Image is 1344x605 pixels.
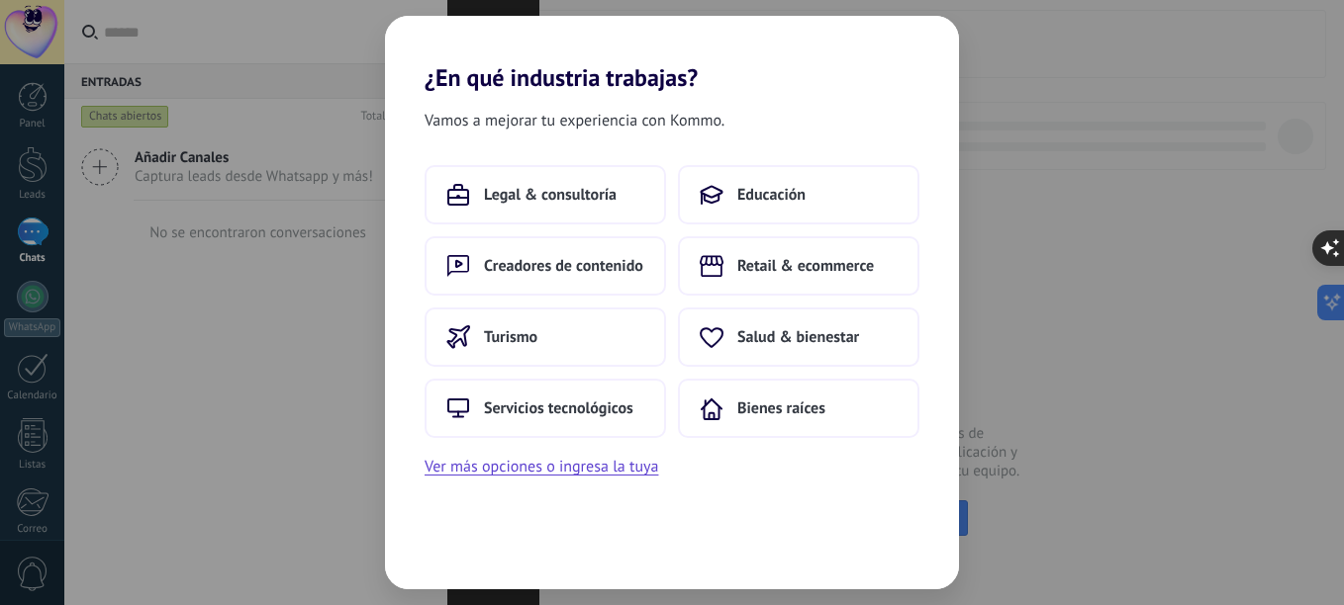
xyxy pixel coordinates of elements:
span: Vamos a mejorar tu experiencia con Kommo. [425,108,724,133]
span: Bienes raíces [737,398,825,418]
button: Creadores de contenido [425,236,666,296]
button: Retail & ecommerce [678,236,919,296]
button: Legal & consultoría [425,165,666,224]
button: Ver más opciones o ingresa la tuya [425,454,658,479]
button: Servicios tecnológicos [425,379,666,438]
button: Educación [678,165,919,224]
span: Turismo [484,327,537,347]
span: Creadores de contenido [484,256,643,276]
span: Servicios tecnológicos [484,398,633,418]
span: Salud & bienestar [737,327,859,347]
span: Retail & ecommerce [737,256,874,276]
button: Bienes raíces [678,379,919,438]
span: Legal & consultoría [484,185,617,205]
h2: ¿En qué industria trabajas? [385,16,959,92]
button: Salud & bienestar [678,307,919,367]
span: Educación [737,185,806,205]
button: Turismo [425,307,666,367]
